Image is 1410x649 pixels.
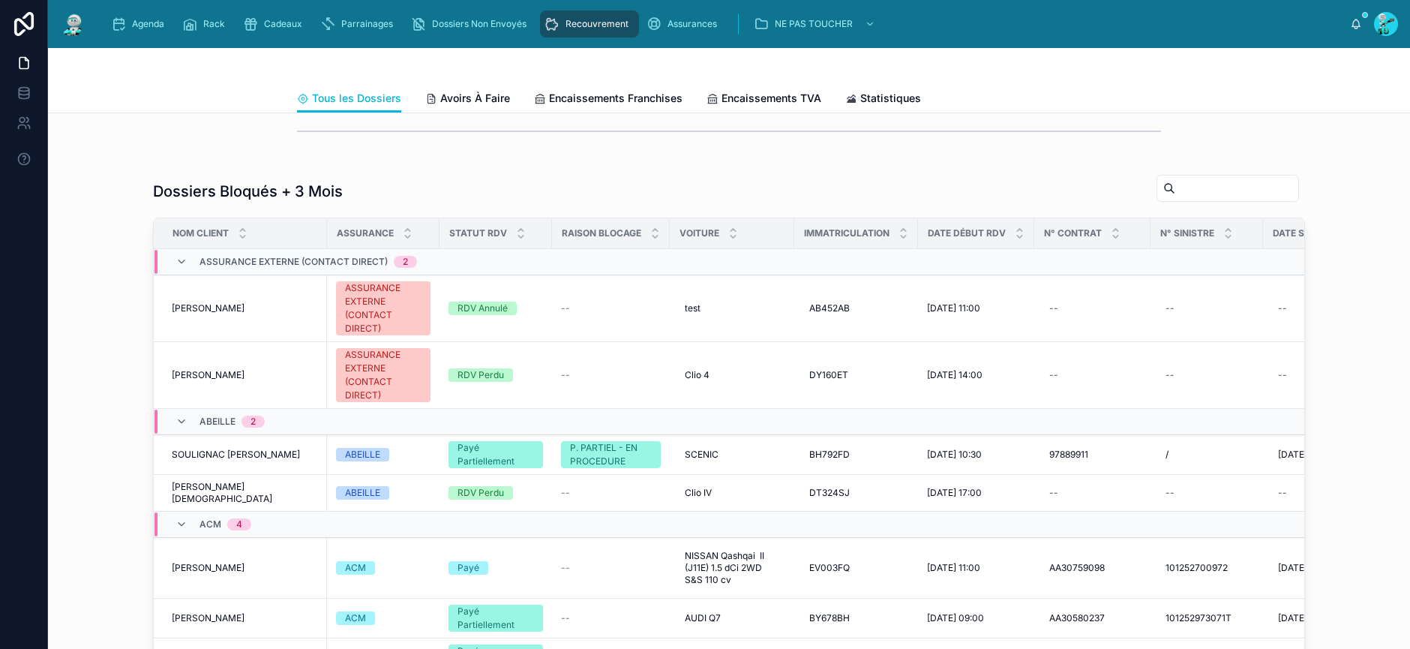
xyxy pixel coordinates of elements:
[1043,481,1141,505] a: --
[927,612,1025,624] a: [DATE] 09:00
[803,363,909,387] a: DY160ET
[172,369,244,381] span: [PERSON_NAME]
[345,611,366,625] div: ACM
[1043,443,1141,467] a: 97889911
[203,18,225,30] span: Rack
[679,363,785,387] a: Clio 4
[927,487,1025,499] a: [DATE] 17:00
[845,85,921,115] a: Statistiques
[809,487,850,499] span: DT324SJ
[1278,612,1334,624] span: [DATE] 18H15
[809,562,850,574] span: EV003FQ
[561,369,661,381] a: --
[685,487,712,499] span: Clio IV
[685,550,779,586] span: NISSAN Qashqai II (J11E) 1.5 dCi 2WD S&S 110 cv
[336,281,430,335] a: ASSURANCE EXTERNE (CONTACT DIRECT)
[927,369,1025,381] a: [DATE] 14:00
[99,8,1350,41] div: scrollable content
[1049,487,1058,499] div: --
[561,487,661,499] a: --
[749,11,883,38] a: NE PAS TOUCHER
[312,91,401,106] span: Tous les Dossiers
[804,227,889,239] span: Immatriculation
[448,486,543,500] a: RDV Perdu
[1159,606,1254,630] a: 101252973071T
[1159,296,1254,320] a: --
[199,256,388,268] span: ASSURANCE EXTERNE (CONTACT DIRECT)
[172,302,318,314] a: [PERSON_NAME]
[172,369,318,381] a: [PERSON_NAME]
[1278,369,1287,381] div: --
[432,18,526,30] span: Dossiers Non Envoyés
[403,256,408,268] div: 2
[1160,227,1214,239] span: N° Sinistre
[178,11,235,38] a: Rack
[448,302,543,315] a: RDV Annulé
[449,227,507,239] span: Statut RDV
[336,348,430,402] a: ASSURANCE EXTERNE (CONTACT DIRECT)
[679,443,785,467] a: SCENIC
[679,606,785,630] a: AUDI Q7
[1272,443,1366,467] a: [DATE]
[561,441,661,468] a: P. PARTIEL - EN PROCEDURE
[679,544,785,592] a: NISSAN Qashqai II (J11E) 1.5 dCi 2WD S&S 110 cv
[803,481,909,505] a: DT324SJ
[561,562,661,574] a: --
[809,449,850,461] span: BH792FD
[1049,302,1058,314] div: --
[1272,481,1366,505] a: --
[341,18,393,30] span: Parrainages
[236,518,242,530] div: 4
[534,85,682,115] a: Encaissements Franchises
[172,481,318,505] a: [PERSON_NAME][DEMOGRAPHIC_DATA]
[679,296,785,320] a: test
[642,11,727,38] a: Assurances
[928,227,1006,239] span: Date Début RDV
[448,605,543,632] a: Payé Partiellement
[425,85,510,115] a: Avoirs À Faire
[561,612,661,624] a: --
[172,449,318,461] a: SOULIGNAC [PERSON_NAME]
[809,612,850,624] span: BY678BH
[927,302,1025,314] a: [DATE] 11:00
[1165,612,1231,624] span: 101252973071T
[685,302,700,314] span: test
[927,562,980,574] span: [DATE] 11:00
[1043,606,1141,630] a: AA30580237
[803,296,909,320] a: AB452AB
[345,486,380,500] div: ABEILLE
[1272,556,1366,580] a: [DATE]
[1159,556,1254,580] a: 101252700972
[1278,449,1307,461] span: [DATE]
[561,302,570,314] span: --
[172,302,244,314] span: [PERSON_NAME]
[1165,449,1168,461] span: /
[667,18,717,30] span: Assurances
[1278,562,1307,574] span: [DATE]
[685,369,709,381] span: Clio 4
[927,562,1025,574] a: [DATE] 11:00
[927,449,1025,461] a: [DATE] 10:30
[803,606,909,630] a: BY678BH
[679,481,785,505] a: Clio IV
[345,561,366,575] div: ACM
[172,612,244,624] span: [PERSON_NAME]
[570,441,652,468] div: P. PARTIEL - EN PROCEDURE
[316,11,403,38] a: Parrainages
[345,448,380,461] div: ABEILLE
[1165,302,1174,314] div: --
[1049,449,1088,461] span: 97889911
[345,281,421,335] div: ASSURANCE EXTERNE (CONTACT DIRECT)
[565,18,628,30] span: Recouvrement
[448,561,543,575] a: Payé
[1165,562,1228,574] span: 101252700972
[336,486,430,500] a: ABEILLE
[1043,363,1141,387] a: --
[199,518,221,530] span: ACM
[561,369,570,381] span: --
[1049,369,1058,381] div: --
[1159,481,1254,505] a: --
[172,612,318,624] a: [PERSON_NAME]
[457,368,504,382] div: RDV Perdu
